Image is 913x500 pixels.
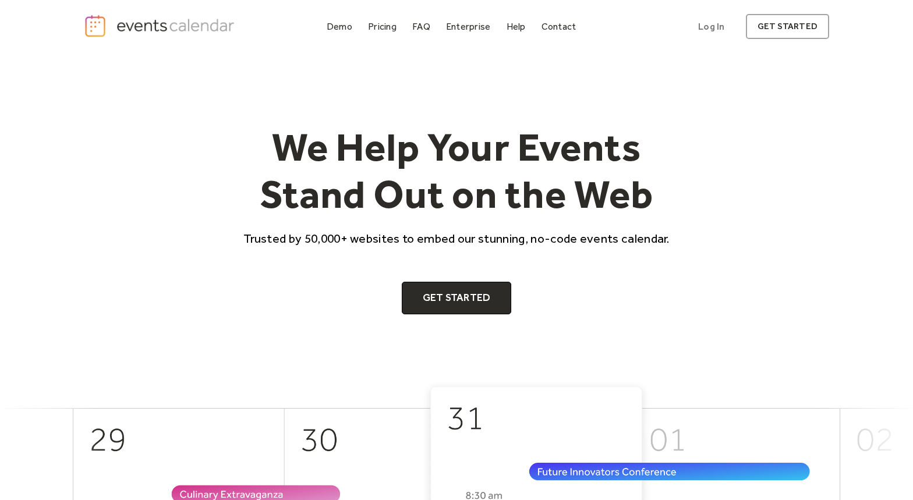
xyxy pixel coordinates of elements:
[233,230,680,247] p: Trusted by 50,000+ websites to embed our stunning, no-code events calendar.
[363,19,401,34] a: Pricing
[408,19,435,34] a: FAQ
[327,23,352,30] div: Demo
[402,282,512,314] a: Get Started
[441,19,495,34] a: Enterprise
[686,14,736,39] a: Log In
[542,23,576,30] div: Contact
[368,23,397,30] div: Pricing
[233,123,680,218] h1: We Help Your Events Stand Out on the Web
[412,23,430,30] div: FAQ
[746,14,829,39] a: get started
[502,19,530,34] a: Help
[507,23,526,30] div: Help
[537,19,581,34] a: Contact
[322,19,357,34] a: Demo
[446,23,490,30] div: Enterprise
